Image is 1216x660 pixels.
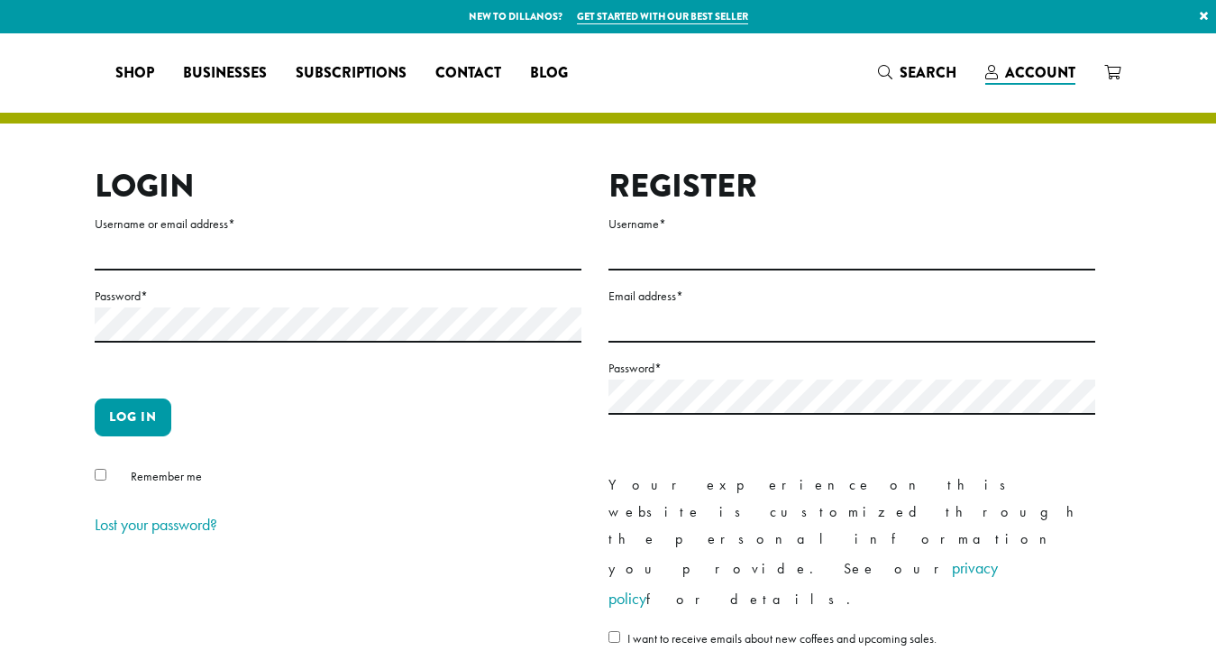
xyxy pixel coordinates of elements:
[608,357,1095,380] label: Password
[95,514,217,535] a: Lost your password?
[435,62,501,85] span: Contact
[608,472,1095,614] p: Your experience on this website is customized through the personal information you provide. See o...
[115,62,154,85] span: Shop
[608,167,1095,206] h2: Register
[95,285,581,307] label: Password
[608,631,620,643] input: I want to receive emails about new coffees and upcoming sales.
[101,59,169,87] a: Shop
[1005,62,1075,83] span: Account
[608,213,1095,235] label: Username
[95,213,581,235] label: Username or email address
[900,62,956,83] span: Search
[864,58,971,87] a: Search
[95,399,171,436] button: Log in
[183,62,267,85] span: Businesses
[530,62,568,85] span: Blog
[608,557,998,609] a: privacy policy
[577,9,748,24] a: Get started with our best seller
[131,468,202,484] span: Remember me
[296,62,407,85] span: Subscriptions
[627,630,937,646] span: I want to receive emails about new coffees and upcoming sales.
[95,167,581,206] h2: Login
[608,285,1095,307] label: Email address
